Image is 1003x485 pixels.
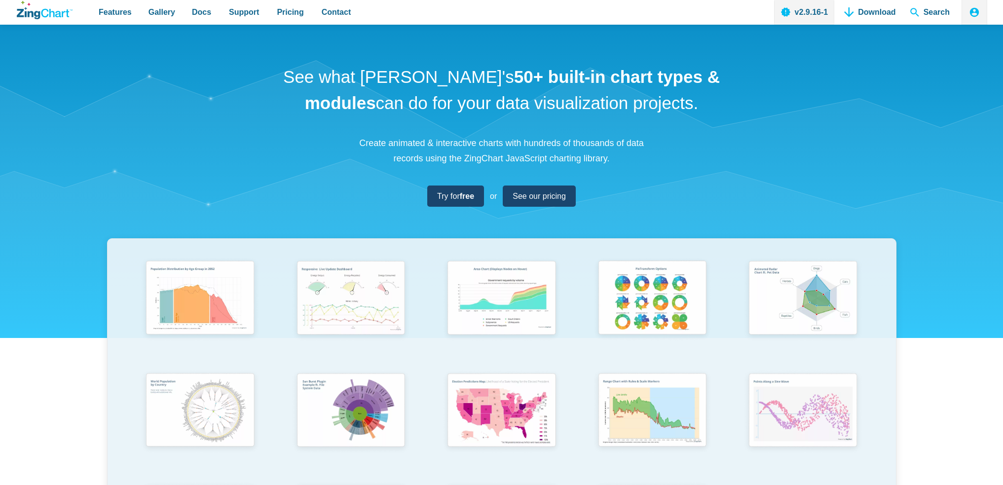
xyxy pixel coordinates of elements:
span: Docs [192,5,211,19]
img: Area Chart (Displays Nodes on Hover) [441,256,561,342]
img: Points Along a Sine Wave [743,369,863,454]
img: Sun Burst Plugin Example ft. File System Data [291,369,411,454]
span: or [490,189,497,203]
span: Gallery [149,5,175,19]
a: Pie Transform Options [577,256,728,368]
a: Election Predictions Map [426,369,577,481]
a: Animated Radar Chart ft. Pet Data [728,256,879,368]
span: Pricing [277,5,303,19]
a: ZingChart Logo. Click to return to the homepage [17,1,73,19]
strong: 50+ built-in chart types & modules [305,67,720,112]
a: Points Along a Sine Wave [728,369,879,481]
a: Range Chart with Rultes & Scale Markers [577,369,728,481]
span: Contact [322,5,351,19]
img: Range Chart with Rultes & Scale Markers [592,369,712,455]
a: Population Distribution by Age Group in 2052 [125,256,276,368]
a: Responsive Live Update Dashboard [275,256,426,368]
a: World Population by Country [125,369,276,481]
a: See our pricing [503,186,576,207]
span: See our pricing [513,189,566,203]
strong: free [460,192,474,200]
img: Animated Radar Chart ft. Pet Data [743,256,863,342]
p: Create animated & interactive charts with hundreds of thousands of data records using the ZingCha... [354,136,650,166]
a: Sun Burst Plugin Example ft. File System Data [275,369,426,481]
span: Try for [437,189,474,203]
a: Try forfree [427,186,484,207]
img: Pie Transform Options [592,256,712,342]
img: Election Predictions Map [441,369,561,454]
span: Support [229,5,259,19]
img: Responsive Live Update Dashboard [291,256,411,342]
a: Area Chart (Displays Nodes on Hover) [426,256,577,368]
img: Population Distribution by Age Group in 2052 [140,256,260,342]
img: World Population by Country [140,369,260,455]
h1: See what [PERSON_NAME]'s can do for your data visualization projects. [280,64,724,116]
span: Features [99,5,132,19]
